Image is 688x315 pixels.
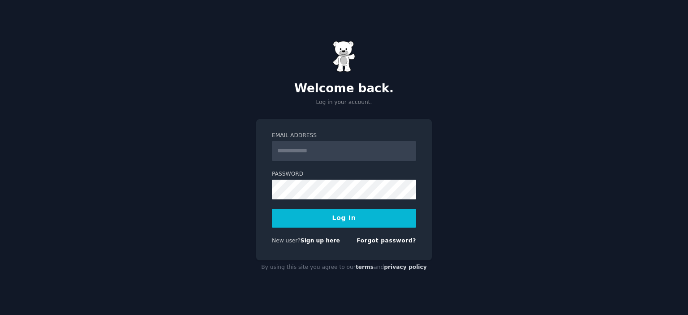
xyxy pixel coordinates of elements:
[256,99,432,107] p: Log in your account.
[356,264,374,270] a: terms
[384,264,427,270] a: privacy policy
[272,237,301,244] span: New user?
[301,237,340,244] a: Sign up here
[256,82,432,96] h2: Welcome back.
[272,132,416,140] label: Email Address
[272,170,416,178] label: Password
[357,237,416,244] a: Forgot password?
[272,209,416,228] button: Log In
[333,41,355,72] img: Gummy Bear
[256,260,432,275] div: By using this site you agree to our and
